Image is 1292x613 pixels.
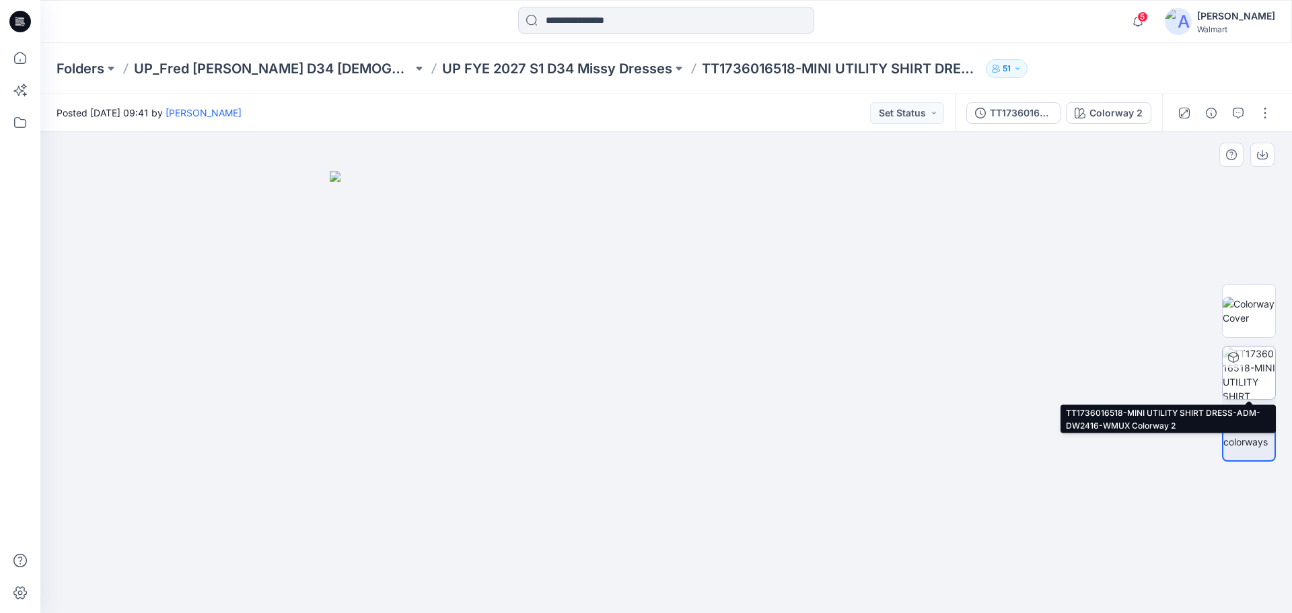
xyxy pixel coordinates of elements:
[1066,102,1151,124] button: Colorway 2
[1223,297,1275,325] img: Colorway Cover
[57,106,242,120] span: Posted [DATE] 09:41 by
[57,59,104,78] a: Folders
[1137,11,1148,22] span: 5
[702,59,980,78] p: TT1736016518-MINI UTILITY SHIRT DRESS-ADM-DW2416-WMUX
[442,59,672,78] a: UP FYE 2027 S1 D34 Missy Dresses
[1197,8,1275,24] div: [PERSON_NAME]
[166,107,242,118] a: [PERSON_NAME]
[134,59,412,78] a: UP_Fred [PERSON_NAME] D34 [DEMOGRAPHIC_DATA] Dresses
[1223,347,1275,399] img: TT1736016518-MINI UTILITY SHIRT DRESS-ADM-DW2416-WMUX Colorway 2
[1089,106,1143,120] div: Colorway 2
[1197,24,1275,34] div: Walmart
[1165,8,1192,35] img: avatar
[1200,102,1222,124] button: Details
[1223,421,1275,449] img: All colorways
[986,59,1028,78] button: 51
[1003,61,1011,76] p: 51
[990,106,1052,120] div: TT1736016518-MINI UTILITY SHIRT DRESS-ADM-DW2416-WMUX
[966,102,1061,124] button: TT1736016518-MINI UTILITY SHIRT DRESS-ADM-DW2416-WMUX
